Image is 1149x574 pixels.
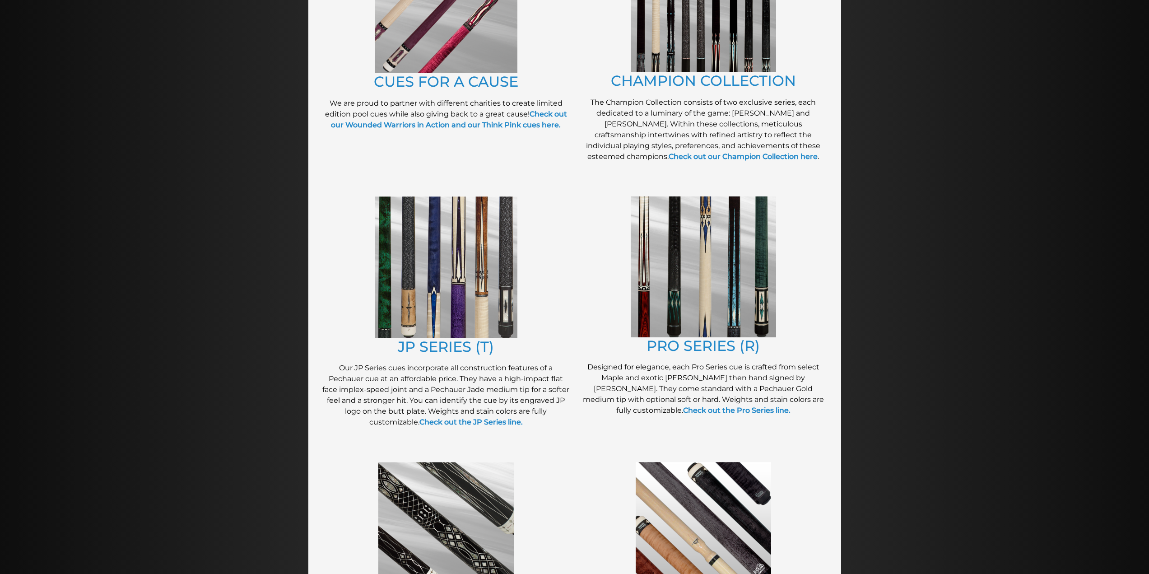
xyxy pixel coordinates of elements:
p: Our JP Series cues incorporate all construction features of a Pechauer cue at an affordable price... [322,363,570,428]
p: Designed for elegance, each Pro Series cue is crafted from select Maple and exotic [PERSON_NAME] ... [579,362,828,416]
p: We are proud to partner with different charities to create limited edition pool cues while also g... [322,98,570,131]
a: Check out our Wounded Warriors in Action and our Think Pink cues here. [331,110,567,129]
a: PRO SERIES (R) [647,337,760,355]
a: Check out our Champion Collection here [669,152,818,161]
a: CHAMPION COLLECTION [611,72,796,89]
a: CUES FOR A CAUSE [374,73,518,90]
a: Check out the Pro Series line. [683,406,791,415]
a: JP SERIES (T) [398,338,494,355]
p: The Champion Collection consists of two exclusive series, each dedicated to a luminary of the gam... [579,97,828,162]
a: Check out the JP Series line. [419,418,523,426]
